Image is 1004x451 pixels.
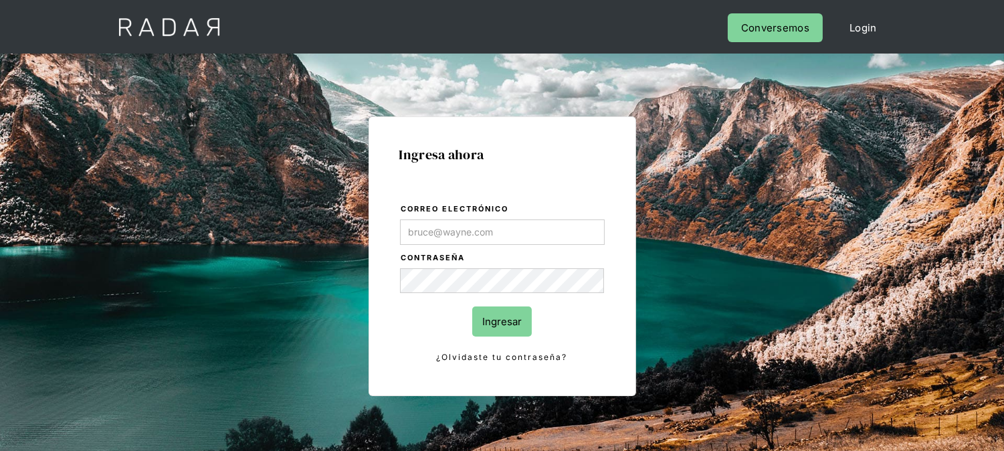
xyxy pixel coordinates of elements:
[401,252,605,265] label: Contraseña
[728,13,823,42] a: Conversemos
[399,202,605,365] form: Login Form
[401,203,605,216] label: Correo electrónico
[400,350,605,365] a: ¿Olvidaste tu contraseña?
[472,306,532,337] input: Ingresar
[836,13,890,42] a: Login
[399,147,605,162] h1: Ingresa ahora
[400,219,605,245] input: bruce@wayne.com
